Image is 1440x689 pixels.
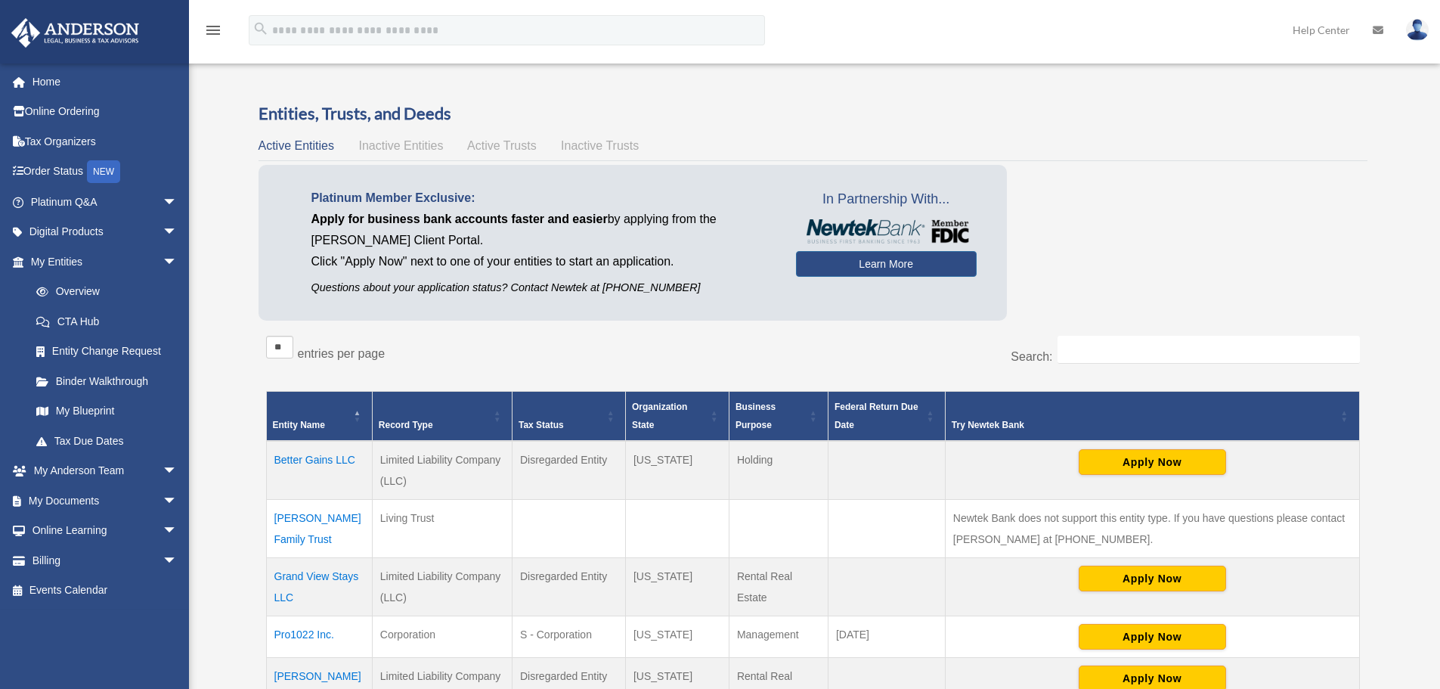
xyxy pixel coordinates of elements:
a: Order StatusNEW [11,157,200,188]
div: Try Newtek Bank [952,416,1336,434]
button: Apply Now [1079,624,1226,650]
a: Entity Change Request [21,337,193,367]
span: Federal Return Due Date [835,402,918,430]
button: Apply Now [1079,449,1226,475]
span: Record Type [379,420,433,430]
th: Try Newtek Bank : Activate to sort [945,392,1359,442]
td: Rental Real Estate [729,558,828,616]
a: My Blueprint [21,396,193,427]
p: by applying from the [PERSON_NAME] Client Portal. [311,209,773,251]
th: Business Purpose: Activate to sort [729,392,828,442]
td: [US_STATE] [625,441,729,500]
a: Tax Due Dates [21,426,193,456]
label: entries per page [298,347,386,360]
th: Federal Return Due Date: Activate to sort [828,392,945,442]
span: arrow_drop_down [163,516,193,547]
span: Inactive Entities [358,139,443,152]
a: Events Calendar [11,576,200,606]
span: arrow_drop_down [163,456,193,487]
a: Billingarrow_drop_down [11,545,200,576]
th: Entity Name: Activate to invert sorting [266,392,372,442]
img: NewtekBankLogoSM.png [804,219,969,244]
a: CTA Hub [21,306,193,337]
td: [US_STATE] [625,616,729,658]
td: [DATE] [828,616,945,658]
a: My Entitiesarrow_drop_down [11,247,193,277]
span: arrow_drop_down [163,486,193,517]
a: Online Ordering [11,97,200,127]
h3: Entities, Trusts, and Deeds [259,102,1367,126]
p: Click "Apply Now" next to one of your entities to start an application. [311,251,773,272]
i: search [252,20,269,37]
span: Apply for business bank accounts faster and easier [311,213,608,225]
td: [PERSON_NAME] Family Trust [266,500,372,558]
td: Better Gains LLC [266,441,372,500]
span: Business Purpose [735,402,776,430]
a: My Documentsarrow_drop_down [11,486,200,516]
a: Learn More [796,251,977,277]
td: Grand View Stays LLC [266,558,372,616]
a: Binder Walkthrough [21,366,193,396]
i: menu [204,21,222,39]
a: menu [204,26,222,39]
td: Limited Liability Company (LLC) [372,558,512,616]
label: Search: [1011,350,1052,363]
span: arrow_drop_down [163,247,193,278]
td: [US_STATE] [625,558,729,616]
span: Inactive Trusts [561,139,639,152]
th: Tax Status: Activate to sort [512,392,625,442]
button: Apply Now [1079,566,1226,591]
a: Home [11,67,200,97]
img: Anderson Advisors Platinum Portal [7,18,144,48]
a: My Anderson Teamarrow_drop_down [11,456,200,486]
td: Newtek Bank does not support this entity type. If you have questions please contact [PERSON_NAME]... [945,500,1359,558]
td: Disregarded Entity [512,558,625,616]
span: Active Entities [259,139,334,152]
a: Tax Organizers [11,126,200,157]
p: Questions about your application status? Contact Newtek at [PHONE_NUMBER] [311,278,773,297]
span: Active Trusts [467,139,537,152]
td: Disregarded Entity [512,441,625,500]
span: arrow_drop_down [163,187,193,218]
td: Management [729,616,828,658]
p: Platinum Member Exclusive: [311,188,773,209]
td: Living Trust [372,500,512,558]
span: Organization State [632,402,687,430]
div: NEW [87,160,120,183]
span: In Partnership With... [796,188,977,212]
th: Record Type: Activate to sort [372,392,512,442]
span: arrow_drop_down [163,217,193,248]
td: Corporation [372,616,512,658]
th: Organization State: Activate to sort [625,392,729,442]
img: User Pic [1406,19,1429,41]
td: S - Corporation [512,616,625,658]
td: Holding [729,441,828,500]
span: Tax Status [519,420,564,430]
td: Pro1022 Inc. [266,616,372,658]
span: arrow_drop_down [163,545,193,576]
a: Online Learningarrow_drop_down [11,516,200,546]
td: Limited Liability Company (LLC) [372,441,512,500]
span: Entity Name [273,420,325,430]
a: Digital Productsarrow_drop_down [11,217,200,247]
a: Overview [21,277,185,307]
a: Platinum Q&Aarrow_drop_down [11,187,200,217]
